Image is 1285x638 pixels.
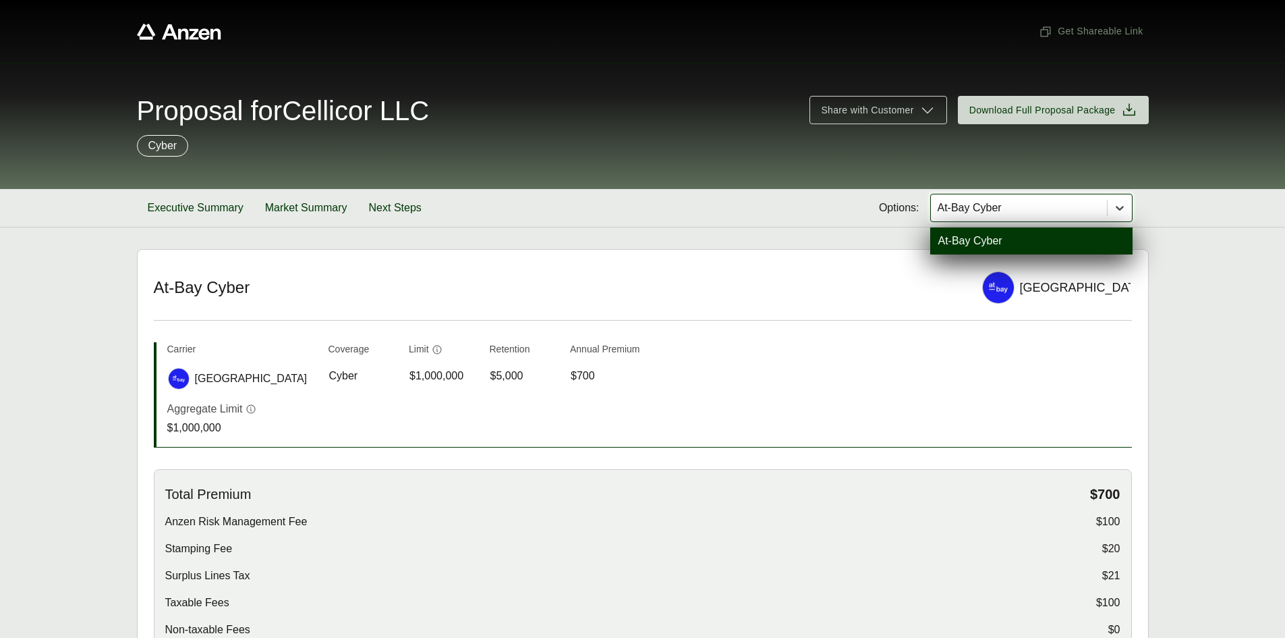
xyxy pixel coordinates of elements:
button: Download Full Proposal Package [958,96,1149,124]
span: Proposal for Cellicor LLC [137,97,430,124]
button: Next Steps [358,189,432,227]
th: Limit [409,342,479,362]
span: $700 [571,368,595,384]
img: At-Bay logo [983,272,1014,303]
th: Retention [490,342,560,362]
button: Executive Summary [137,189,254,227]
div: [GEOGRAPHIC_DATA] [1020,279,1146,297]
span: Get Shareable Link [1039,24,1143,38]
p: Aggregate Limit [167,401,243,417]
span: Cyber [329,368,358,384]
span: $0 [1108,622,1120,638]
span: Options: [879,200,919,216]
span: Share with Customer [821,103,913,117]
span: Stamping Fee [165,541,233,557]
span: $100 [1096,514,1120,530]
span: $20 [1102,541,1120,557]
span: Non-taxable Fees [165,622,250,638]
span: Anzen Risk Management Fee [165,514,308,530]
span: $700 [1090,486,1120,503]
p: Cyber [148,138,177,154]
h2: At-Bay Cyber [154,277,966,298]
th: Coverage [329,342,399,362]
div: At-Bay Cyber [930,228,1133,255]
span: Taxable Fees [165,595,229,611]
span: [GEOGRAPHIC_DATA] [195,371,308,387]
a: Anzen website [137,24,221,40]
span: $100 [1096,595,1120,611]
th: Annual Premium [570,342,640,362]
span: $5,000 [490,368,523,384]
button: Get Shareable Link [1033,19,1148,44]
span: $21 [1102,568,1120,584]
button: Market Summary [254,189,358,227]
span: Surplus Lines Tax [165,568,250,584]
span: $1,000,000 [409,368,463,384]
p: $1,000,000 [167,420,256,436]
span: Download Full Proposal Package [969,103,1116,117]
button: Share with Customer [809,96,946,124]
img: At-Bay logo [169,369,189,389]
th: Carrier [167,342,318,362]
span: Total Premium [165,486,252,503]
